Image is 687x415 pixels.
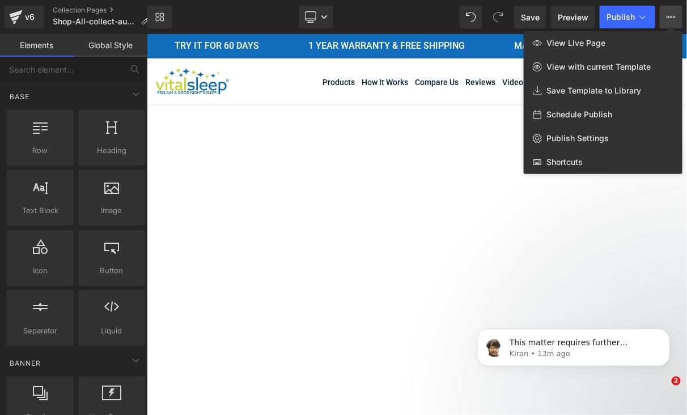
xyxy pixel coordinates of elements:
[518,42,532,55] img: cart-icon
[660,6,682,28] button: View Live PageView with current TemplateSave Template to LibrarySchedule PublishPublish SettingsS...
[9,358,42,369] span: Banner
[10,325,70,337] span: Separator
[10,205,70,217] span: Text Block
[672,376,681,386] span: 2
[162,7,318,18] p: 1 YEAR WARRANTY & FREE SHIPPING
[546,109,612,120] span: Schedule Publish
[546,157,583,167] span: Shortcuts
[10,145,70,156] span: Row
[367,7,512,18] p: MADE IN THE [GEOGRAPHIC_DATA]
[558,11,588,23] span: Preview
[600,6,655,28] button: Publish
[319,43,349,55] a: Reviews
[546,86,641,96] span: Save Template to Library
[82,325,142,337] span: Liquid
[9,33,82,62] img: header-logo
[215,43,262,55] a: How It Works
[53,17,136,26] span: Shop-All-collect-aug-8
[74,34,147,57] a: Global Style
[526,40,535,49] span: 0
[147,6,172,28] a: New Library
[607,12,635,22] span: Publish
[269,43,312,55] a: Compare Us
[82,145,142,156] span: Heading
[487,6,510,28] button: Redo
[5,6,44,28] a: v6
[460,6,482,28] button: Undo
[521,11,540,23] span: Save
[460,305,687,384] iframe: Intercom notifications message
[551,6,595,28] a: Preview
[546,133,609,143] span: Publish Settings
[176,43,209,55] a: Products
[82,205,142,217] span: Image
[356,43,381,55] a: Videos
[9,91,31,102] span: Base
[82,265,142,277] span: Button
[53,6,158,15] a: Collection Pages
[10,265,70,277] span: Icon
[648,376,676,404] iframe: Intercom live chat
[474,38,512,57] a: SHOP
[546,38,605,48] span: View Live Page
[23,10,37,24] div: v6
[546,62,651,72] span: View with current Template
[518,42,532,54] a: 0
[28,7,112,18] p: TRY IT FOR 60 DAYS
